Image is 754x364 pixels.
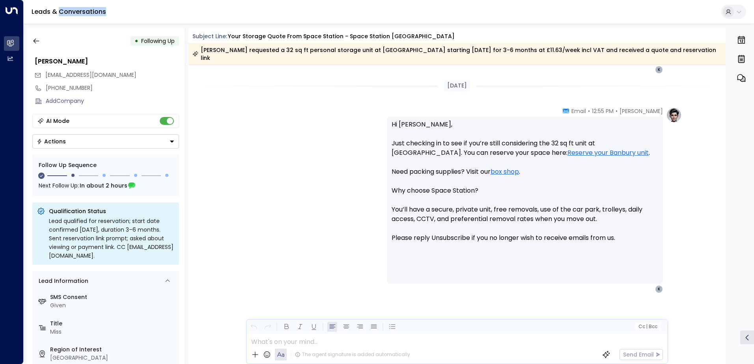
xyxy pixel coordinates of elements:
[46,97,179,105] div: AddCompany
[616,107,618,115] span: •
[50,319,176,328] label: Title
[134,34,138,48] div: •
[249,322,259,332] button: Undo
[567,148,649,158] a: Reserve your Banbury unit
[32,7,106,16] a: Leads & Conversations
[39,181,173,190] div: Next Follow Up:
[46,84,179,92] div: [PHONE_NUMBER]
[141,37,175,45] span: Following Up
[588,107,590,115] span: •
[635,323,660,331] button: Cc|Bcc
[655,285,663,293] div: K
[32,134,179,149] button: Actions
[192,32,227,40] span: Subject Line:
[37,138,66,145] div: Actions
[295,351,410,358] div: The agent signature is added automatically
[32,134,179,149] div: Button group with a nested menu
[192,46,721,62] div: [PERSON_NAME] requested a 32 sq ft personal storage unit at [GEOGRAPHIC_DATA] starting [DATE] for...
[50,354,176,362] div: [GEOGRAPHIC_DATA]
[50,328,176,336] div: Miss
[263,322,272,332] button: Redo
[50,301,176,310] div: Given
[50,345,176,354] label: Region of Interest
[638,324,657,329] span: Cc Bcc
[49,217,174,260] div: Lead qualified for reservation; start date confirmed [DATE], duration 3–6 months. Sent reservatio...
[36,277,88,285] div: Lead Information
[39,161,173,169] div: Follow Up Sequence
[666,107,682,123] img: profile-logo.png
[49,207,174,215] p: Qualification Status
[35,57,179,66] div: [PERSON_NAME]
[392,120,658,252] p: Hi [PERSON_NAME], Just checking in to see if you’re still considering the 32 sq ft unit at [GEOGR...
[444,80,470,91] div: [DATE]
[45,71,136,79] span: krharper1997@gmail.com
[646,324,648,329] span: |
[50,293,176,301] label: SMS Consent
[620,107,663,115] span: [PERSON_NAME]
[228,32,455,41] div: Your storage quote from Space Station - Space Station [GEOGRAPHIC_DATA]
[46,117,69,125] div: AI Mode
[655,66,663,74] div: K
[45,71,136,79] span: [EMAIL_ADDRESS][DOMAIN_NAME]
[571,107,586,115] span: Email
[592,107,614,115] span: 12:55 PM
[491,167,519,176] a: box shop
[80,181,127,190] span: In about 2 hours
